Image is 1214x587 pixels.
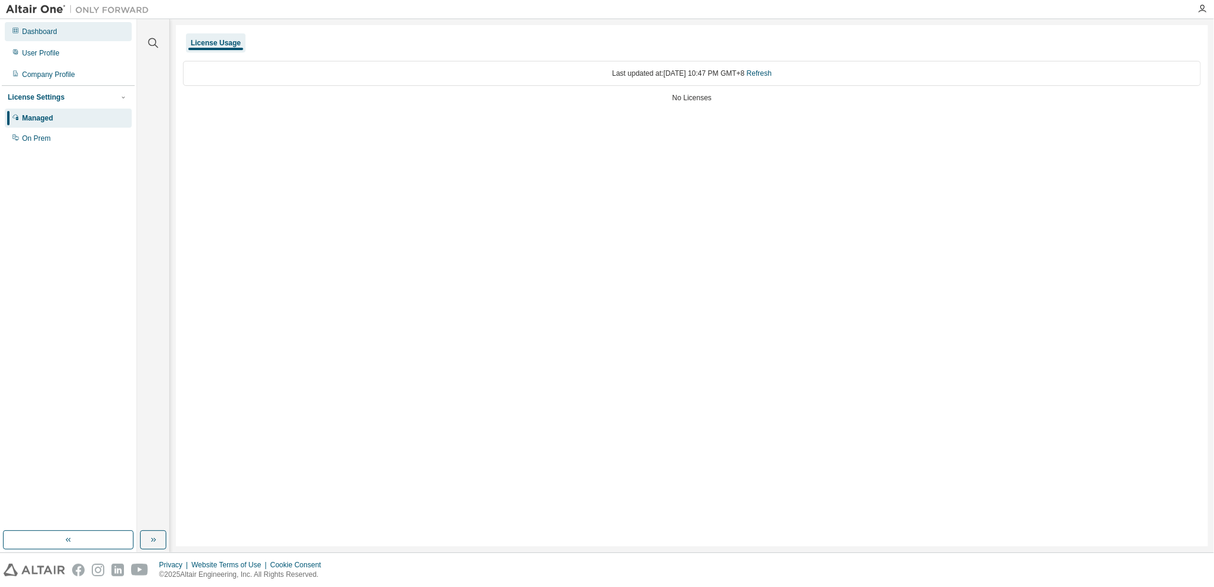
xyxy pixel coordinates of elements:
img: instagram.svg [92,564,104,576]
img: altair_logo.svg [4,564,65,576]
div: License Settings [8,92,64,102]
p: © 2025 Altair Engineering, Inc. All Rights Reserved. [159,570,328,580]
img: linkedin.svg [111,564,124,576]
div: Privacy [159,560,191,570]
img: facebook.svg [72,564,85,576]
div: Cookie Consent [270,560,328,570]
div: Website Terms of Use [191,560,270,570]
div: On Prem [22,134,51,143]
img: Altair One [6,4,155,16]
a: Refresh [747,69,772,78]
div: Last updated at: [DATE] 10:47 PM GMT+8 [183,61,1201,86]
div: User Profile [22,48,60,58]
div: Dashboard [22,27,57,36]
div: Company Profile [22,70,75,79]
div: No Licenses [183,93,1201,103]
div: Managed [22,113,53,123]
div: License Usage [191,38,241,48]
img: youtube.svg [131,564,148,576]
